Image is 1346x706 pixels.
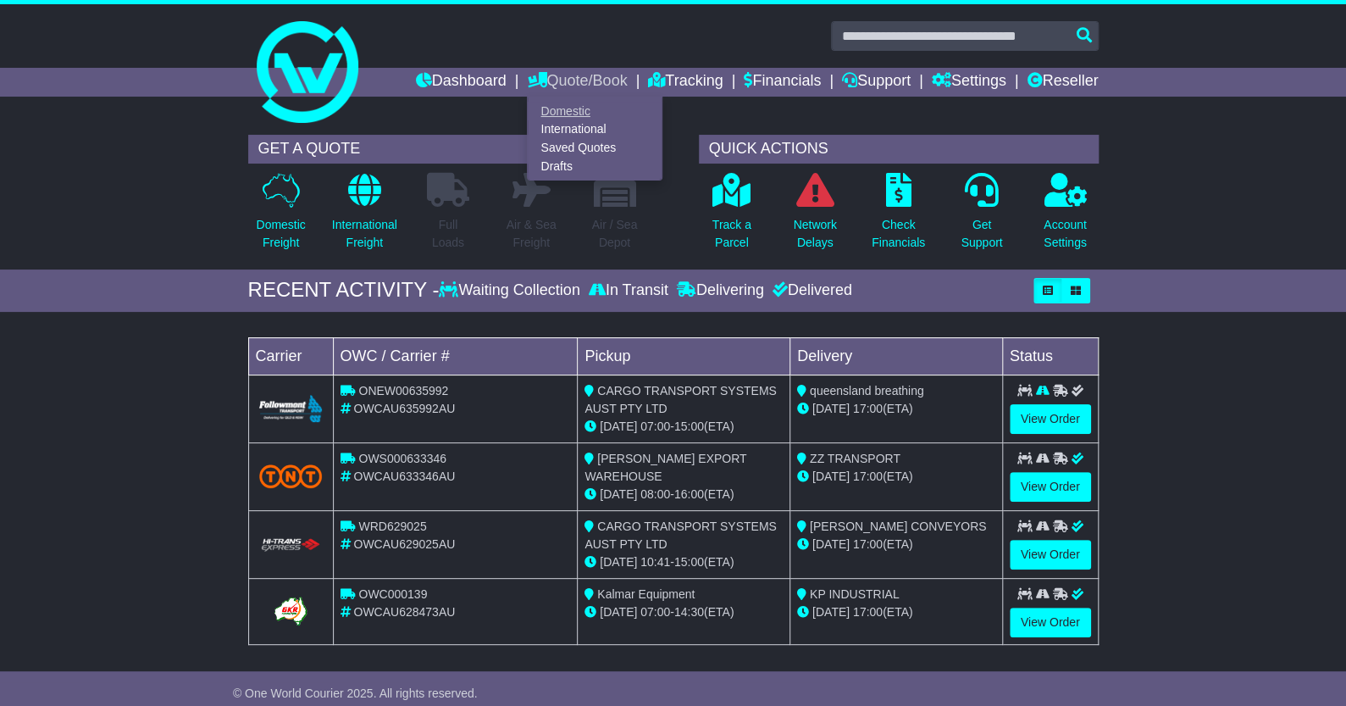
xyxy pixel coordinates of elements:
[331,172,398,261] a: InternationalFreight
[584,281,673,300] div: In Transit
[584,452,746,483] span: [PERSON_NAME] EXPORT WAREHOUSE
[597,587,695,601] span: Kalmar Equipment
[789,337,1002,375] td: Delivery
[358,520,426,533] span: WRD629025
[640,487,670,501] span: 08:00
[528,120,662,139] a: International
[584,603,783,621] div: - (ETA)
[271,594,310,628] img: GetCarrierServiceLogo
[427,216,469,252] p: Full Loads
[233,687,478,700] span: © One World Courier 2025. All rights reserved.
[797,536,995,553] div: (ETA)
[640,555,670,569] span: 10:41
[648,68,723,97] a: Tracking
[358,384,448,397] span: ONEW00635992
[871,172,926,261] a: CheckFinancials
[1010,404,1091,434] a: View Order
[248,680,1099,704] div: FROM OUR SUPPORT
[528,139,662,158] a: Saved Quotes
[584,553,783,571] div: - (ETA)
[507,216,557,252] p: Air & Sea Freight
[640,420,670,433] span: 07:00
[333,337,578,375] td: OWC / Carrier #
[872,216,925,252] p: Check Financials
[259,537,323,553] img: HiTrans.png
[853,470,883,483] span: 17:00
[527,97,662,181] div: Quote/Book
[439,281,584,300] div: Waiting Collection
[640,605,670,619] span: 07:00
[810,384,924,397] span: queensland breathing
[353,605,455,619] span: OWCAU628473AU
[358,452,446,465] span: OWS000633346
[712,216,751,252] p: Track a Parcel
[712,172,752,261] a: Track aParcel
[255,172,306,261] a: DomesticFreight
[674,420,704,433] span: 15:00
[1044,216,1087,252] p: Account Settings
[1010,540,1091,570] a: View Order
[248,135,648,164] div: GET A QUOTE
[1002,337,1098,375] td: Status
[248,337,333,375] td: Carrier
[353,537,455,551] span: OWCAU629025AU
[416,68,507,97] a: Dashboard
[584,418,783,436] div: - (ETA)
[1010,608,1091,637] a: View Order
[793,216,836,252] p: Network Delays
[259,464,323,487] img: TNT_Domestic.png
[584,384,777,415] span: CARGO TRANSPORT SYSTEMS AUST PTY LTD
[810,587,900,601] span: KP INDUSTRIAL
[673,281,768,300] div: Delivering
[592,216,638,252] p: Air / Sea Depot
[744,68,821,97] a: Financials
[600,420,637,433] span: [DATE]
[1027,68,1098,97] a: Reseller
[353,402,455,415] span: OWCAU635992AU
[810,452,900,465] span: ZZ TRANSPORT
[259,395,323,423] img: Followmont_Transport.png
[768,281,852,300] div: Delivered
[584,520,777,551] span: CARGO TRANSPORT SYSTEMS AUST PTY LTD
[797,468,995,486] div: (ETA)
[674,605,704,619] span: 14:30
[812,402,850,415] span: [DATE]
[810,520,987,533] span: [PERSON_NAME] CONVEYORS
[853,537,883,551] span: 17:00
[527,68,627,97] a: Quote/Book
[353,470,455,483] span: OWCAU633346AU
[358,587,427,601] span: OWC000139
[674,555,704,569] span: 15:00
[812,605,850,619] span: [DATE]
[1043,172,1088,261] a: AccountSettings
[853,605,883,619] span: 17:00
[797,603,995,621] div: (ETA)
[842,68,911,97] a: Support
[578,337,790,375] td: Pickup
[528,157,662,175] a: Drafts
[600,487,637,501] span: [DATE]
[600,555,637,569] span: [DATE]
[1010,472,1091,502] a: View Order
[256,216,305,252] p: Domestic Freight
[961,216,1002,252] p: Get Support
[812,537,850,551] span: [DATE]
[853,402,883,415] span: 17:00
[528,102,662,120] a: Domestic
[797,400,995,418] div: (ETA)
[960,172,1003,261] a: GetSupport
[248,278,440,303] div: RECENT ACTIVITY -
[584,486,783,503] div: - (ETA)
[332,216,397,252] p: International Freight
[674,487,704,501] span: 16:00
[699,135,1099,164] div: QUICK ACTIONS
[812,470,850,483] span: [DATE]
[792,172,837,261] a: NetworkDelays
[600,605,637,619] span: [DATE]
[932,68,1006,97] a: Settings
